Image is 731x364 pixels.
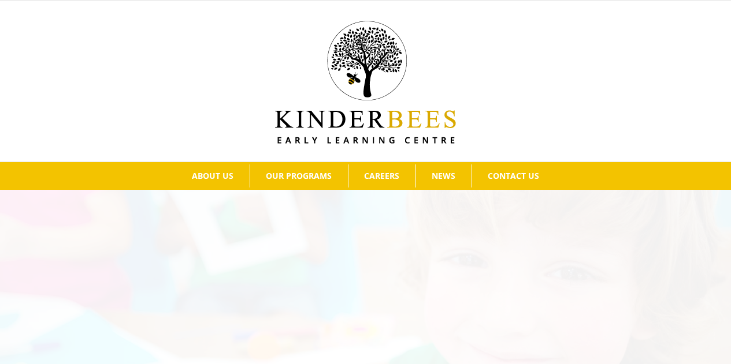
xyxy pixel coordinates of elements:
a: OUR PROGRAMS [250,164,348,187]
span: OUR PROGRAMS [266,172,332,180]
a: ABOUT US [176,164,250,187]
img: Kinder Bees Logo [275,21,456,144]
a: NEWS [416,164,472,187]
span: NEWS [432,172,455,180]
span: CONTACT US [488,172,539,180]
nav: Main Menu [17,162,714,190]
a: CONTACT US [472,164,555,187]
a: CAREERS [348,164,415,187]
span: ABOUT US [192,172,233,180]
span: CAREERS [364,172,399,180]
